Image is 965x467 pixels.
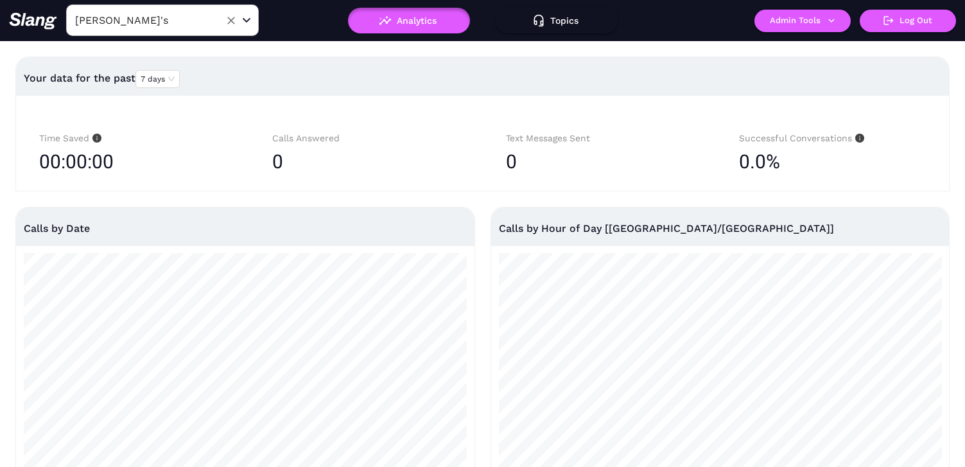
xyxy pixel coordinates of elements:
[239,13,254,28] button: Open
[754,10,851,32] button: Admin Tools
[496,8,618,33] button: Topics
[739,133,864,143] span: Successful Conversations
[24,207,467,249] div: Calls by Date
[9,12,57,30] img: 623511267c55cb56e2f2a487_logo2.png
[222,12,240,30] button: Clear
[348,8,470,33] button: Analytics
[24,63,941,94] div: Your data for the past
[499,207,942,249] div: Calls by Hour of Day [[GEOGRAPHIC_DATA]/[GEOGRAPHIC_DATA]]
[348,15,470,24] a: Analytics
[860,10,956,32] button: Log Out
[739,146,780,178] span: 0.0%
[272,150,283,173] span: 0
[89,134,101,143] span: info-circle
[39,133,101,143] span: Time Saved
[852,134,864,143] span: info-circle
[506,150,517,173] span: 0
[272,131,459,146] div: Calls Answered
[141,71,175,87] span: 7 days
[506,131,693,146] div: Text Messages Sent
[39,146,114,178] span: 00:00:00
